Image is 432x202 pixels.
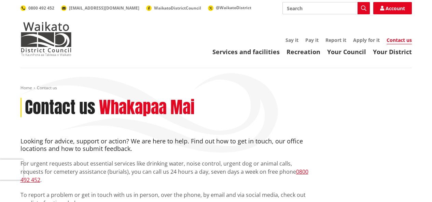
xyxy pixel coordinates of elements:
[387,37,412,44] a: Contact us
[327,48,366,56] a: Your Council
[154,5,201,11] span: WaikatoDistrictCouncil
[20,85,412,91] nav: breadcrumb
[20,159,311,184] p: For urgent requests about essential services like drinking water, noise control, urgent dog or an...
[69,5,139,11] span: [EMAIL_ADDRESS][DOMAIN_NAME]
[285,37,298,43] a: Say it
[20,5,54,11] a: 0800 492 452
[353,37,380,43] a: Apply for it
[373,48,412,56] a: Your District
[216,5,251,11] span: @WaikatoDistrict
[20,22,72,56] img: Waikato District Council - Te Kaunihera aa Takiwaa o Waikato
[20,168,308,184] a: 0800 492 452
[208,5,251,11] a: @WaikatoDistrict
[37,85,57,91] span: Contact us
[99,98,195,118] h2: Whakapaa Mai
[287,48,320,56] a: Recreation
[146,5,201,11] a: WaikatoDistrictCouncil
[282,2,370,14] input: Search input
[28,5,54,11] span: 0800 492 452
[20,85,32,91] a: Home
[373,2,412,14] a: Account
[61,5,139,11] a: [EMAIL_ADDRESS][DOMAIN_NAME]
[20,138,311,152] h4: Looking for advice, support or action? We are here to help. Find out how to get in touch, our off...
[305,37,319,43] a: Pay it
[325,37,346,43] a: Report it
[212,48,280,56] a: Services and facilities
[25,98,95,118] h1: Contact us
